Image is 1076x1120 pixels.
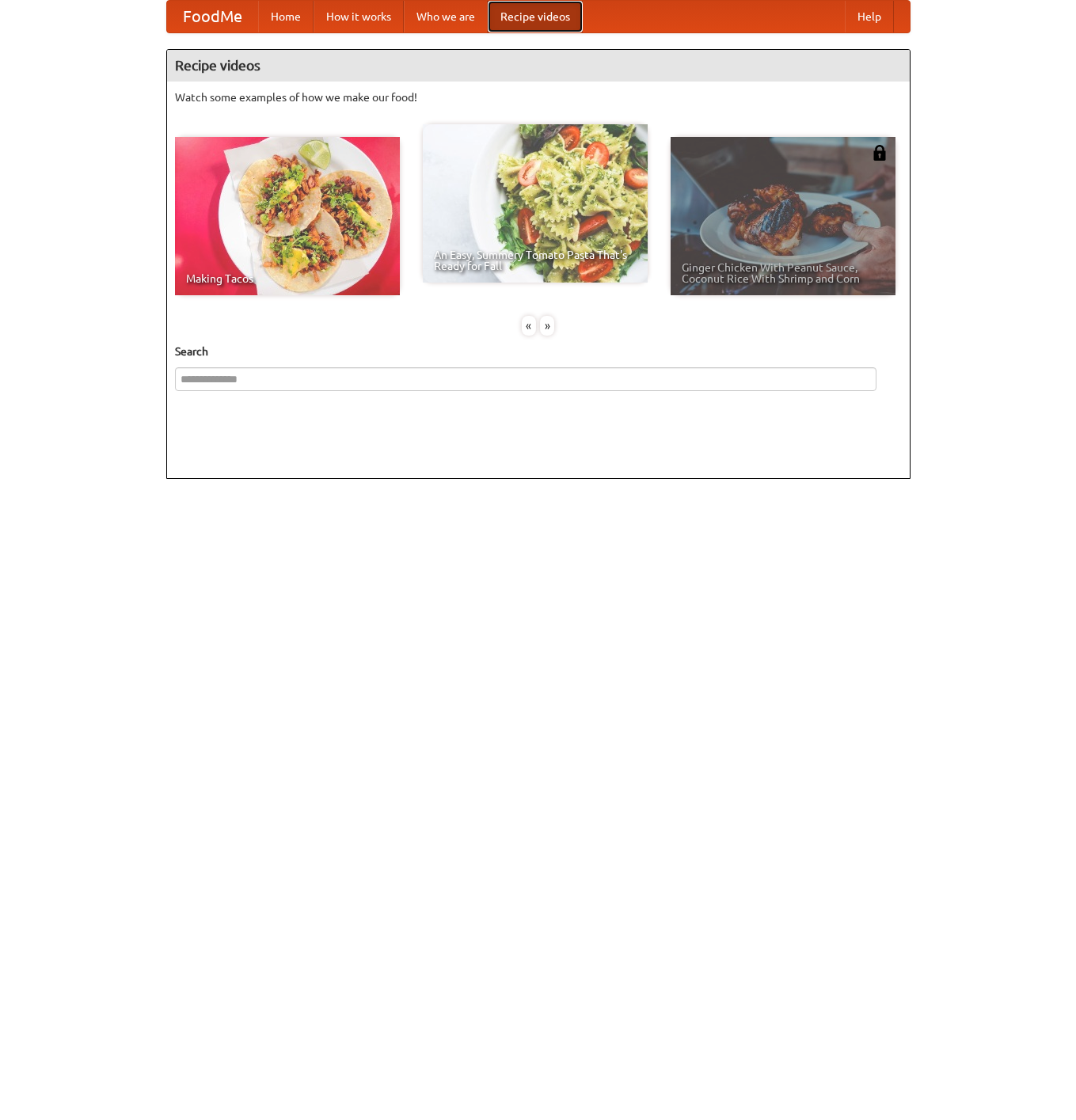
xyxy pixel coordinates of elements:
a: Who we are [404,1,488,32]
span: Making Tacos [186,273,389,284]
h4: Recipe videos [167,50,910,82]
a: How it works [314,1,404,32]
span: An Easy, Summery Tomato Pasta That's Ready for Fall [434,249,637,271]
p: Watch some examples of how we make our food! [175,89,902,105]
a: Help [845,1,894,32]
div: » [540,316,554,336]
a: Recipe videos [488,1,583,32]
a: FoodMe [167,1,258,32]
h5: Search [175,344,902,359]
img: 483408.png [872,145,888,161]
a: Home [258,1,314,32]
a: Making Tacos [175,137,400,295]
a: An Easy, Summery Tomato Pasta That's Ready for Fall [423,124,648,283]
div: « [522,316,536,336]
